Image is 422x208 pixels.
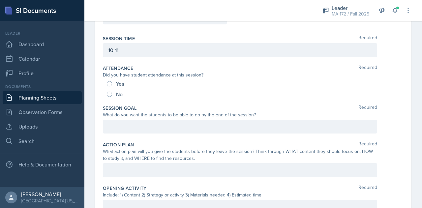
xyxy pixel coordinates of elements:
div: What action plan will you give the students before they leave the session? Think through WHAT con... [103,148,377,162]
div: MA 172 / Fall 2025 [332,11,369,17]
a: Dashboard [3,38,82,51]
label: Action Plan [103,141,134,148]
a: Calendar [3,52,82,65]
a: Search [3,134,82,148]
span: Required [358,141,377,148]
span: No [116,91,123,98]
label: Attendance [103,65,134,72]
div: Leader [332,4,369,12]
a: Profile [3,67,82,80]
span: Yes [116,80,124,87]
label: Opening Activity [103,185,147,192]
div: Documents [3,84,82,90]
div: [GEOGRAPHIC_DATA][US_STATE] in [GEOGRAPHIC_DATA] [21,197,79,204]
span: Required [358,65,377,72]
div: Include: 1) Content 2) Strategy or activity 3) Materials needed 4) Estimated time [103,192,377,198]
a: Observation Forms [3,105,82,119]
span: Required [358,185,377,192]
p: 10-11 [108,46,372,54]
label: Session Goal [103,105,136,111]
div: Leader [3,30,82,36]
a: Uploads [3,120,82,133]
div: Help & Documentation [3,158,82,171]
a: Planning Sheets [3,91,82,104]
label: Session Time [103,35,135,42]
div: Did you have student attendance at this session? [103,72,377,78]
div: What do you want the students to be able to do by the end of the session? [103,111,377,118]
span: Required [358,105,377,111]
div: [PERSON_NAME] [21,191,79,197]
span: Required [358,35,377,42]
